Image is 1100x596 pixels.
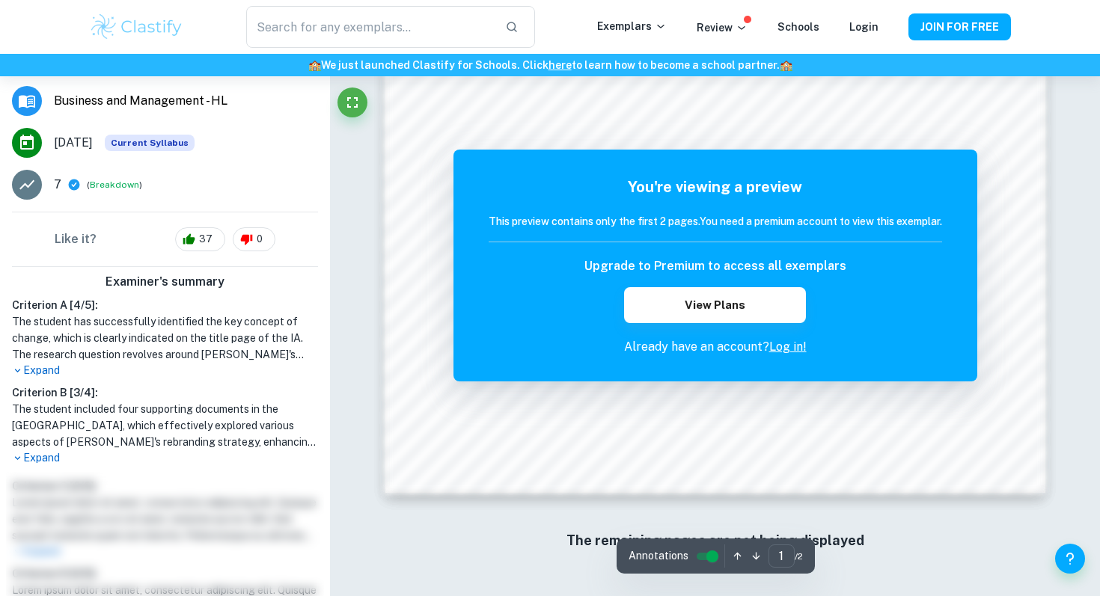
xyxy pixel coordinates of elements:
[175,227,225,251] div: 37
[780,59,792,71] span: 🏫
[597,18,667,34] p: Exemplars
[1055,544,1085,574] button: Help and Feedback
[54,134,93,152] span: [DATE]
[12,384,318,401] h6: Criterion B [ 3 / 4 ]:
[54,92,318,110] span: Business and Management - HL
[624,287,805,323] button: View Plans
[12,363,318,378] p: Expand
[54,176,61,194] p: 7
[248,232,271,247] span: 0
[795,550,803,563] span: / 2
[849,21,879,33] a: Login
[12,297,318,313] h6: Criterion A [ 4 / 5 ]:
[489,176,942,198] h5: You're viewing a preview
[191,232,221,247] span: 37
[629,548,688,564] span: Annotations
[584,257,846,275] h6: Upgrade to Premium to access all exemplars
[105,135,195,151] span: Current Syllabus
[12,313,318,363] h1: The student has successfully identified the key concept of change, which is clearly indicated on ...
[777,21,819,33] a: Schools
[489,338,942,356] p: Already have an account?
[90,178,139,191] button: Breakdown
[415,530,1015,551] h6: The remaining pages are not being displayed
[908,13,1011,40] button: JOIN FOR FREE
[105,135,195,151] div: This exemplar is based on the current syllabus. Feel free to refer to it for inspiration/ideas wh...
[55,230,97,248] h6: Like it?
[697,19,748,36] p: Review
[489,213,942,230] h6: This preview contains only the first 2 pages. You need a premium account to view this exemplar.
[246,6,493,48] input: Search for any exemplars...
[308,59,321,71] span: 🏫
[89,12,184,42] img: Clastify logo
[769,340,807,354] a: Log in!
[233,227,275,251] div: 0
[12,401,318,450] h1: The student included four supporting documents in the [GEOGRAPHIC_DATA], which effectively explor...
[12,450,318,466] p: Expand
[87,178,142,192] span: ( )
[6,273,324,291] h6: Examiner's summary
[3,57,1097,73] h6: We just launched Clastify for Schools. Click to learn how to become a school partner.
[337,87,367,117] button: Fullscreen
[549,59,572,71] a: here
